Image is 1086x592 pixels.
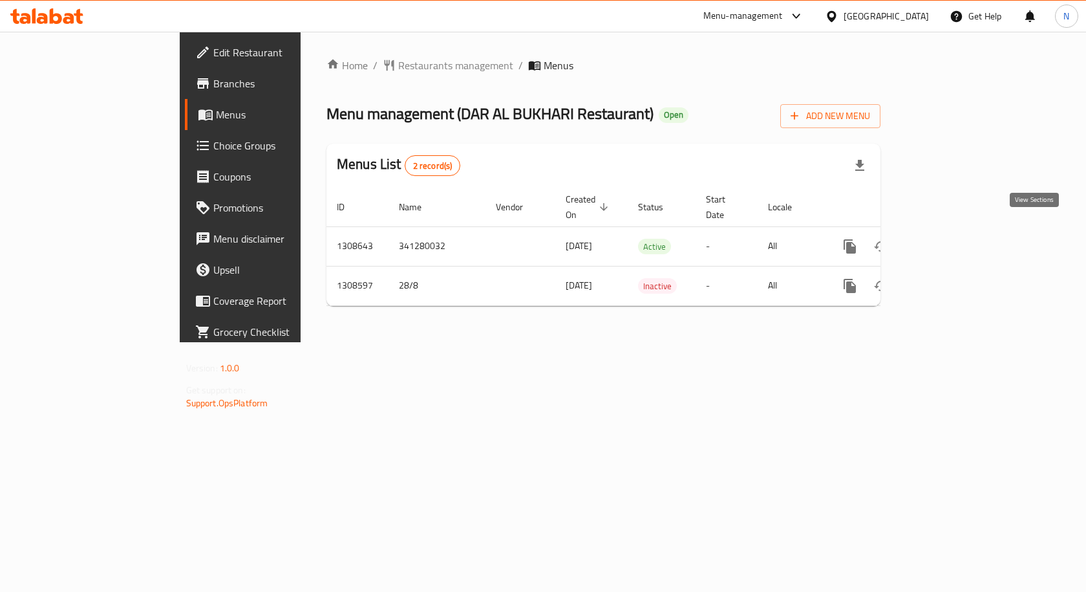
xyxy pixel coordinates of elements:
a: Menu disclaimer [185,223,361,254]
span: Grocery Checklist [213,324,351,340]
span: Created On [566,192,612,223]
table: enhanced table [326,188,969,306]
button: Change Status [866,231,897,262]
li: / [518,58,523,73]
span: Choice Groups [213,138,351,153]
nav: breadcrumb [326,58,880,73]
span: Inactive [638,279,677,294]
span: Menus [544,58,573,73]
span: Menu disclaimer [213,231,351,247]
a: Restaurants management [383,58,513,73]
td: 341280032 [389,226,485,266]
span: ID [337,199,361,215]
span: Name [399,199,438,215]
span: Status [638,199,680,215]
span: Locale [768,199,809,215]
button: Add New Menu [780,104,880,128]
a: Grocery Checklist [185,316,361,347]
div: Menu-management [703,8,783,24]
a: Coupons [185,161,361,192]
div: [GEOGRAPHIC_DATA] [844,9,929,23]
a: Coverage Report [185,285,361,316]
td: - [696,226,758,266]
h2: Menus List [337,155,460,176]
a: Support.OpsPlatform [186,395,268,411]
a: Edit Restaurant [185,37,361,68]
span: Menus [216,107,351,122]
a: Promotions [185,192,361,223]
a: Upsell [185,254,361,285]
li: / [373,58,378,73]
a: Choice Groups [185,130,361,161]
a: Menus [185,99,361,130]
span: Menu management ( DAR AL BUKHARI Restaurant ) [326,99,654,128]
span: Version: [186,360,218,377]
div: Open [659,107,688,123]
span: Get support on: [186,382,246,399]
th: Actions [824,188,969,227]
span: Coupons [213,169,351,184]
span: [DATE] [566,277,592,294]
span: [DATE] [566,237,592,254]
span: Add New Menu [791,108,870,124]
span: Vendor [496,199,540,215]
span: Start Date [706,192,742,223]
div: Export file [844,150,875,181]
a: Branches [185,68,361,99]
span: Restaurants management [398,58,513,73]
span: Active [638,239,671,254]
td: 28/8 [389,266,485,305]
span: 1.0.0 [220,360,240,377]
div: Inactive [638,278,677,294]
span: Branches [213,76,351,91]
div: Total records count [405,155,461,176]
button: more [835,231,866,262]
span: Coverage Report [213,293,351,309]
button: Change Status [866,270,897,301]
button: more [835,270,866,301]
span: 2 record(s) [405,160,460,172]
span: Promotions [213,200,351,215]
span: N [1063,9,1069,23]
span: Upsell [213,262,351,278]
td: All [758,266,824,305]
span: Edit Restaurant [213,45,351,60]
td: - [696,266,758,305]
td: All [758,226,824,266]
span: Open [659,109,688,120]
